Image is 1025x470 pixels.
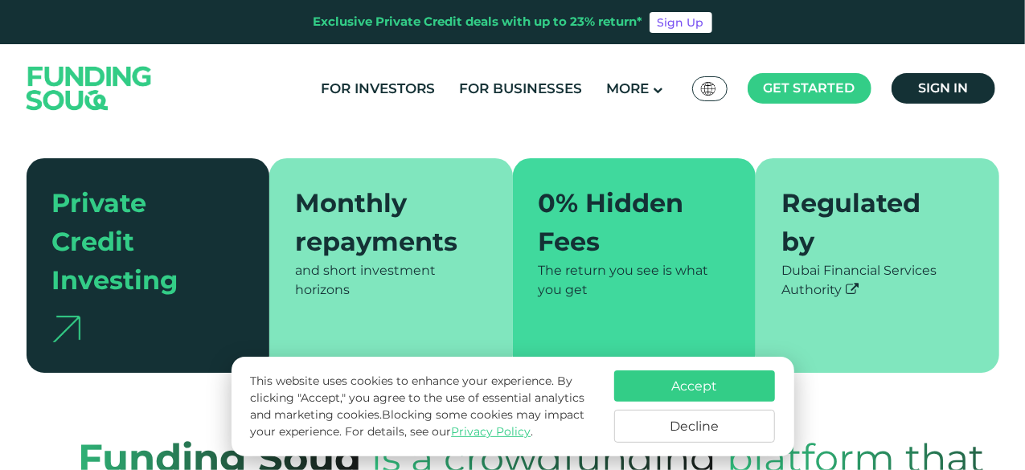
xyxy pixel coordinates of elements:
div: and short investment horizons [295,261,487,300]
div: Dubai Financial Services Authority [781,261,974,300]
button: Decline [614,410,775,443]
button: Accept [614,370,775,402]
p: This website uses cookies to enhance your experience. By clicking "Accept," you agree to the use ... [250,373,597,440]
span: Blocking some cookies may impact your experience. [250,407,584,439]
a: Sign in [892,73,995,104]
div: Private Credit Investing [52,184,225,300]
span: Get started [764,80,855,96]
div: Regulated by [781,184,954,261]
span: Sign in [918,80,968,96]
div: 0% Hidden Fees [539,184,711,261]
a: Sign Up [650,12,712,33]
span: More [606,80,649,96]
div: Exclusive Private Credit deals with up to 23% return* [314,13,643,31]
a: For Investors [317,76,439,102]
img: Logo [10,47,168,129]
div: Monthly repayments [295,184,468,261]
a: For Businesses [455,76,586,102]
div: The return you see is what you get [539,261,731,300]
img: arrow [52,316,80,342]
a: Privacy Policy [451,424,531,439]
img: SA Flag [701,82,715,96]
span: For details, see our . [345,424,533,439]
